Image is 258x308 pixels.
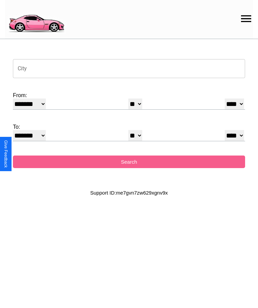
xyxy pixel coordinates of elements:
p: Support ID: me7gvn7zw629xgnv9x [90,188,168,197]
label: To: [13,124,245,130]
img: logo [5,3,67,34]
button: Search [13,156,245,168]
div: Give Feedback [3,140,8,168]
label: From: [13,92,245,98]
